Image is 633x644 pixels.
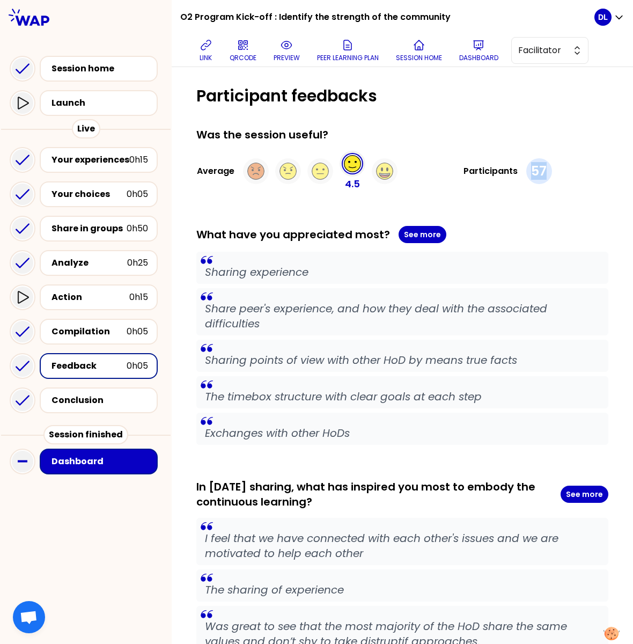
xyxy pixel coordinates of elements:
[51,360,127,372] div: Feedback
[51,153,129,166] div: Your experiences
[51,97,152,109] div: Launch
[127,222,148,235] div: 0h50
[396,54,442,62] p: Session home
[51,257,127,269] div: Analyze
[127,360,148,372] div: 0h05
[196,226,608,243] div: What have you appreciated most?
[313,34,383,67] button: Peer learning plan
[51,291,129,304] div: Action
[269,34,304,67] button: preview
[598,12,608,23] p: DL
[561,486,608,503] button: See more
[317,54,379,62] p: Peer learning plan
[531,163,547,180] p: 57
[127,257,148,269] div: 0h25
[195,34,217,67] button: link
[594,9,624,26] button: DL
[129,153,148,166] div: 0h15
[43,425,128,444] div: Session finished
[51,325,127,338] div: Compilation
[127,325,148,338] div: 0h05
[463,165,518,178] h3: Participants
[196,479,608,509] div: In [DATE] sharing, what has inspired you most to embody the continuous learning?
[129,291,148,304] div: 0h15
[205,531,600,561] p: I feel that we have connected with each other's issues and we are motivated to help each other
[392,34,446,67] button: Session home
[205,426,600,441] p: Exchanges with other HoDs
[205,582,600,597] p: The sharing of experience
[51,455,152,468] div: Dashboard
[51,222,127,235] div: Share in groups
[51,62,152,75] div: Session home
[205,265,600,280] p: Sharing experience
[200,54,212,62] p: link
[205,389,600,404] p: The timebox structure with clear goals at each step
[518,44,566,57] span: Facilitator
[127,188,148,201] div: 0h05
[459,54,498,62] p: Dashboard
[225,34,261,67] button: QRCODE
[455,34,503,67] button: Dashboard
[196,86,608,106] h1: Participant feedbacks
[274,54,300,62] p: preview
[197,165,234,178] h3: Average
[205,301,600,331] p: Share peer's experience, and how they deal with the associated difficulties
[205,353,600,368] p: Sharing points of view with other HoD by means true facts
[196,127,608,142] div: Was the session useful?
[399,226,446,243] button: See more
[51,394,148,407] div: Conclusion
[511,37,588,64] button: Facilitator
[13,601,45,633] div: Ouvrir le chat
[72,119,100,138] div: Live
[345,177,360,192] p: 4.5
[51,188,127,201] div: Your choices
[230,54,256,62] p: QRCODE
